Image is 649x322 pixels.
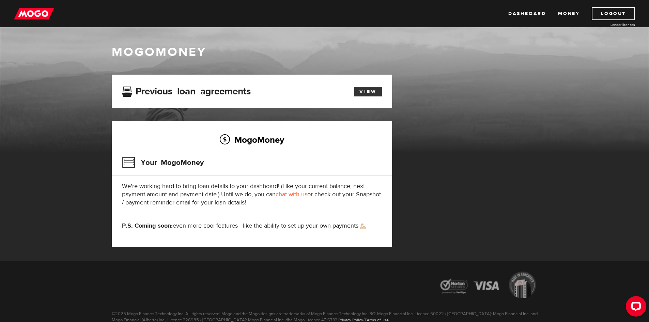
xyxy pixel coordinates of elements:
a: Logout [592,7,635,20]
a: Dashboard [508,7,546,20]
h2: MogoMoney [122,133,382,147]
img: strong arm emoji [360,224,366,229]
h1: MogoMoney [112,45,538,59]
h3: Previous loan agreements [122,86,251,95]
img: legal-icons-92a2ffecb4d32d839781d1b4e4802d7b.png [434,266,543,305]
p: We're working hard to bring loan details to your dashboard! (Like your current balance, next paym... [122,182,382,207]
h3: Your MogoMoney [122,154,204,171]
a: Lender licences [584,22,635,27]
img: mogo_logo-11ee424be714fa7cbb0f0f49df9e16ec.png [14,7,54,20]
p: even more cool features—like the ability to set up your own payments [122,222,382,230]
iframe: LiveChat chat widget [620,293,649,322]
a: Money [558,7,580,20]
strong: P.S. Coming soon: [122,222,173,230]
a: View [354,87,382,96]
a: chat with us [276,190,307,198]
